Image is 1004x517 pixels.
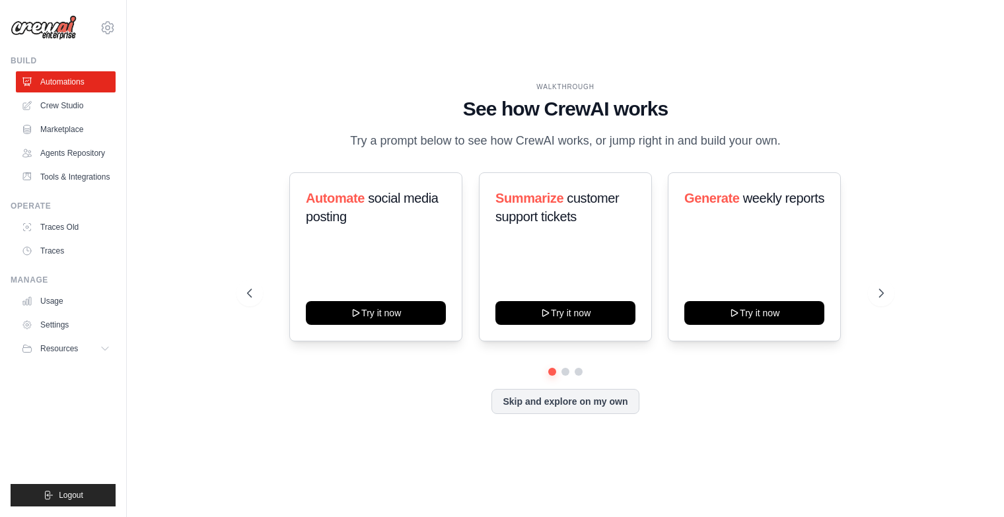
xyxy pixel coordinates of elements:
[306,191,439,224] span: social media posting
[11,201,116,211] div: Operate
[16,143,116,164] a: Agents Repository
[495,191,619,224] span: customer support tickets
[59,490,83,500] span: Logout
[343,131,787,151] p: Try a prompt below to see how CrewAI works, or jump right in and build your own.
[306,301,446,325] button: Try it now
[684,191,740,205] span: Generate
[247,82,883,92] div: WALKTHROUGH
[16,240,116,261] a: Traces
[16,71,116,92] a: Automations
[16,119,116,140] a: Marketplace
[495,191,563,205] span: Summarize
[16,338,116,359] button: Resources
[11,484,116,506] button: Logout
[16,217,116,238] a: Traces Old
[16,291,116,312] a: Usage
[495,301,635,325] button: Try it now
[247,97,883,121] h1: See how CrewAI works
[491,389,639,414] button: Skip and explore on my own
[16,95,116,116] a: Crew Studio
[40,343,78,354] span: Resources
[684,301,824,325] button: Try it now
[11,55,116,66] div: Build
[16,314,116,335] a: Settings
[306,191,365,205] span: Automate
[938,454,1004,517] iframe: Chat Widget
[11,15,77,40] img: Logo
[743,191,824,205] span: weekly reports
[16,166,116,188] a: Tools & Integrations
[11,275,116,285] div: Manage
